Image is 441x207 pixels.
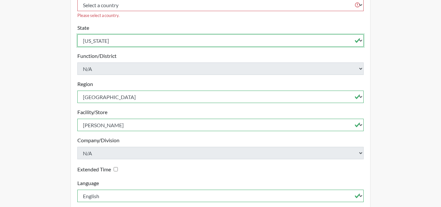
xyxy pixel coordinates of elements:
div: Checking this box will provide the interviewee with an accomodation of extra time to answer each ... [77,164,120,174]
label: State [77,24,89,32]
label: Region [77,80,93,88]
label: Facility/Store [77,108,107,116]
div: Please select a country. [77,12,364,19]
label: Extended Time [77,165,111,173]
label: Language [77,179,99,187]
label: Function/District [77,52,117,60]
label: Company/Division [77,136,119,144]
